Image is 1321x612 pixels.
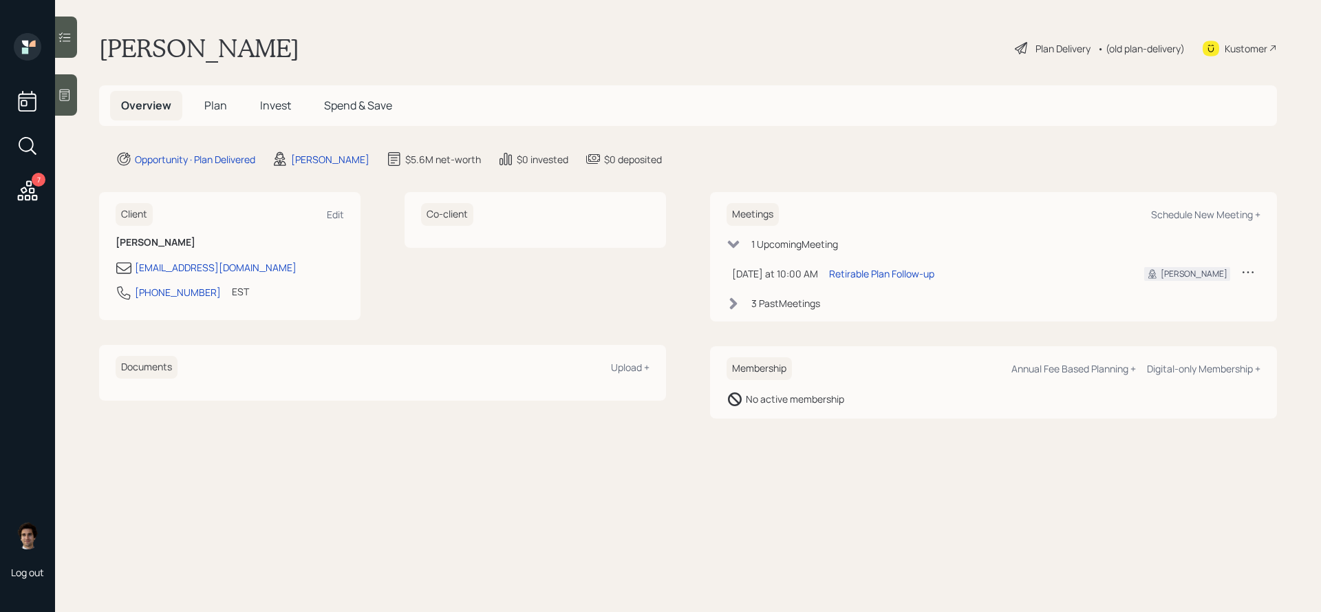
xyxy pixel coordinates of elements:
div: Upload + [611,361,649,374]
div: Retirable Plan Follow-up [829,266,934,281]
div: Annual Fee Based Planning + [1011,362,1136,375]
div: Schedule New Meeting + [1151,208,1260,221]
div: Plan Delivery [1035,41,1091,56]
div: [DATE] at 10:00 AM [732,266,818,281]
div: $0 invested [517,152,568,167]
span: Overview [121,98,171,113]
div: Edit [327,208,344,221]
h6: Documents [116,356,178,379]
div: [PERSON_NAME] [291,152,369,167]
div: [PHONE_NUMBER] [135,285,221,299]
h1: [PERSON_NAME] [99,33,299,63]
div: [EMAIL_ADDRESS][DOMAIN_NAME] [135,260,297,275]
h6: Co-client [421,203,473,226]
div: Opportunity · Plan Delivered [135,152,255,167]
div: 3 Past Meeting s [751,296,820,310]
div: Kustomer [1225,41,1267,56]
h6: Meetings [727,203,779,226]
span: Invest [260,98,291,113]
div: EST [232,284,249,299]
div: • (old plan-delivery) [1097,41,1185,56]
div: Digital-only Membership + [1147,362,1260,375]
div: [PERSON_NAME] [1161,268,1227,280]
div: 1 Upcoming Meeting [751,237,838,251]
div: Log out [11,566,44,579]
div: 7 [32,173,45,187]
h6: Client [116,203,153,226]
h6: Membership [727,357,792,380]
h6: [PERSON_NAME] [116,237,344,249]
span: Spend & Save [324,98,392,113]
div: $5.6M net-worth [405,152,481,167]
img: harrison-schaefer-headshot-2.png [14,522,41,549]
div: $0 deposited [604,152,662,167]
span: Plan [204,98,227,113]
div: No active membership [746,392,844,406]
